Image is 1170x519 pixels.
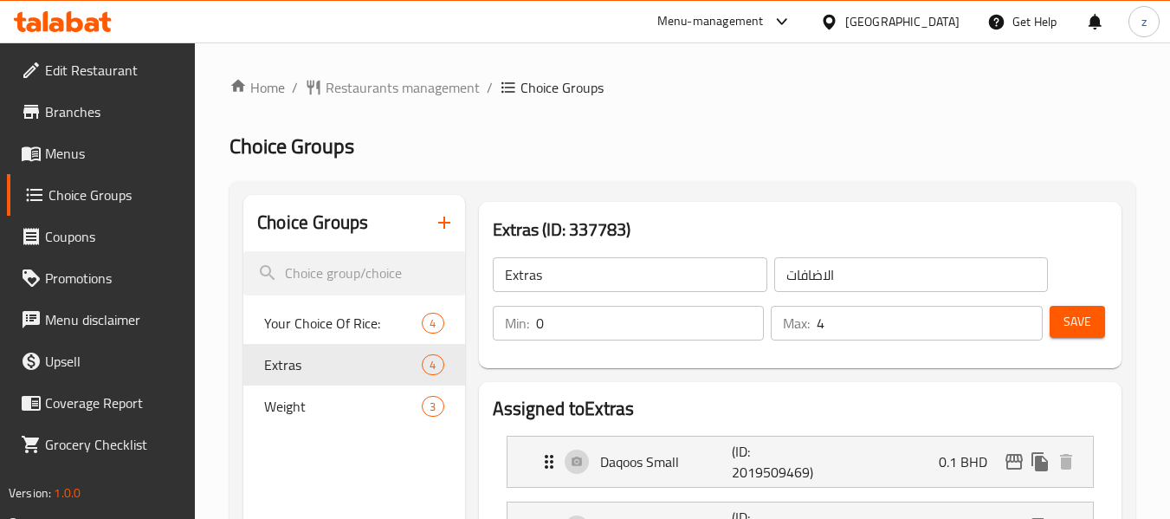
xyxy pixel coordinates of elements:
span: Your Choice Of Rice: [264,313,422,334]
span: Weight [264,396,422,417]
a: Menus [7,133,196,174]
p: Min: [505,313,529,334]
p: Daqoos Small [600,451,733,472]
a: Choice Groups [7,174,196,216]
span: Edit Restaurant [45,60,182,81]
span: Choice Groups [520,77,604,98]
span: 4 [423,315,443,332]
div: Your Choice Of Rice:4 [243,302,464,344]
nav: breadcrumb [229,77,1135,98]
div: Choices [422,354,443,375]
div: Expand [507,437,1093,487]
span: Upsell [45,351,182,372]
a: Upsell [7,341,196,382]
a: Branches [7,91,196,133]
p: Max: [783,313,810,334]
a: Promotions [7,257,196,299]
span: Choice Groups [48,185,182,205]
a: Coverage Report [7,382,196,424]
span: Promotions [45,268,182,289]
li: / [487,77,493,98]
div: Extras4 [243,344,464,386]
h2: Assigned to Extras [493,396,1108,422]
div: Menu-management [657,11,764,32]
span: 1.0.0 [54,482,81,504]
p: (ID: 2019509469) [732,441,820,483]
span: Menu disclaimer [45,309,182,330]
a: Menu disclaimer [7,299,196,341]
span: Extras [264,354,422,375]
button: duplicate [1027,449,1053,475]
span: Coupons [45,226,182,247]
button: Save [1050,306,1105,338]
button: edit [1001,449,1027,475]
div: Weight3 [243,386,464,427]
span: 4 [423,357,443,373]
div: Choices [422,396,443,417]
a: Grocery Checklist [7,424,196,465]
span: Version: [9,482,51,504]
a: Edit Restaurant [7,49,196,91]
span: 3 [423,399,443,415]
a: Restaurants management [305,77,480,98]
span: Coverage Report [45,392,182,413]
span: Branches [45,101,182,122]
h2: Choice Groups [257,210,368,236]
h3: Extras (ID: 337783) [493,216,1108,243]
p: 0.1 BHD [939,451,1001,472]
span: Save [1063,311,1091,333]
button: delete [1053,449,1079,475]
div: [GEOGRAPHIC_DATA] [845,12,960,31]
span: Choice Groups [229,127,354,165]
span: z [1141,12,1147,31]
a: Home [229,77,285,98]
li: Expand [493,429,1108,495]
span: Grocery Checklist [45,434,182,455]
div: Choices [422,313,443,334]
span: Menus [45,143,182,164]
input: search [243,251,464,295]
li: / [292,77,298,98]
span: Restaurants management [326,77,480,98]
a: Coupons [7,216,196,257]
